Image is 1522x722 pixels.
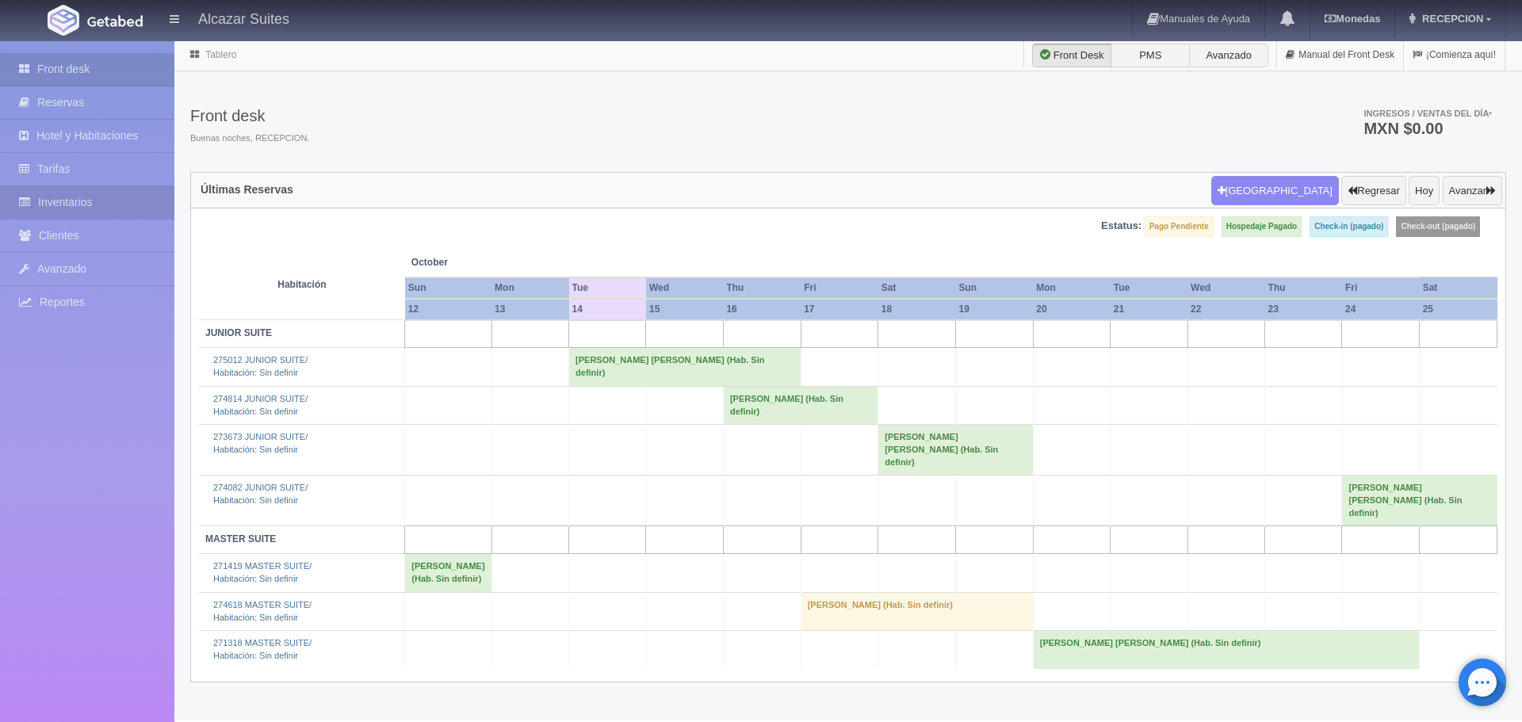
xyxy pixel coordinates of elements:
label: Check-out (pagado) [1396,216,1480,237]
label: PMS [1111,44,1190,67]
span: Buenas noches, RECEPCION. [190,132,309,145]
th: 18 [878,299,956,320]
label: Front Desk [1032,44,1111,67]
label: Check-in (pagado) [1310,216,1388,237]
button: Avanzar [1443,176,1502,206]
th: Tue [1111,277,1187,299]
button: [GEOGRAPHIC_DATA] [1211,176,1339,206]
th: 24 [1342,299,1420,320]
a: 271419 MASTER SUITE/Habitación: Sin definir [213,561,312,583]
h4: Alcazar Suites [198,8,289,28]
td: [PERSON_NAME] [PERSON_NAME] (Hab. Sin definir) [1033,631,1419,669]
th: 14 [569,299,646,320]
th: Thu [723,277,801,299]
h3: MXN $0.00 [1363,120,1492,136]
span: Ingresos / Ventas del día [1363,109,1492,118]
label: Estatus: [1101,219,1141,234]
span: October [411,256,563,269]
img: Getabed [87,15,143,27]
td: [PERSON_NAME] (Hab. Sin definir) [405,554,491,592]
b: JUNIOR SUITE [205,327,272,338]
th: Mon [491,277,568,299]
th: Wed [1187,277,1264,299]
th: Mon [1033,277,1110,299]
a: 274618 MASTER SUITE/Habitación: Sin definir [213,600,312,622]
h4: Últimas Reservas [201,184,293,196]
a: Tablero [205,49,236,60]
th: 13 [491,299,568,320]
a: 271318 MASTER SUITE/Habitación: Sin definir [213,638,312,660]
th: Fri [801,277,878,299]
th: Fri [1342,277,1420,299]
img: Getabed [48,5,79,36]
b: Monedas [1325,13,1380,25]
h3: Front desk [190,107,309,124]
th: 19 [956,299,1034,320]
label: Avanzado [1189,44,1268,67]
td: [PERSON_NAME] (Hab. Sin definir) [801,592,1033,630]
td: [PERSON_NAME] [PERSON_NAME] (Hab. Sin definir) [878,425,1033,476]
td: [PERSON_NAME] [PERSON_NAME] (Hab. Sin definir) [1342,476,1497,526]
th: Sun [405,277,491,299]
th: Sat [878,277,956,299]
th: 17 [801,299,878,320]
th: 16 [723,299,801,320]
button: Hoy [1409,176,1440,206]
label: Hospedaje Pagado [1222,216,1302,237]
th: 20 [1033,299,1110,320]
a: ¡Comienza aquí! [1404,40,1505,71]
a: 273673 JUNIOR SUITE/Habitación: Sin definir [213,432,308,454]
a: Manual del Front Desk [1277,40,1403,71]
th: Thu [1265,277,1342,299]
label: Pago Pendiente [1145,216,1214,237]
strong: Habitación [277,279,326,290]
b: MASTER SUITE [205,533,276,544]
th: Tue [569,277,646,299]
th: 23 [1265,299,1342,320]
th: Sat [1420,277,1497,299]
th: 12 [405,299,491,320]
th: Sun [956,277,1034,299]
th: 21 [1111,299,1187,320]
th: 22 [1187,299,1264,320]
span: RECEPCION [1418,13,1483,25]
td: [PERSON_NAME] (Hab. Sin definir) [723,386,878,424]
a: 274082 JUNIOR SUITE/Habitación: Sin definir [213,483,308,505]
button: Regresar [1341,176,1405,206]
th: Wed [646,277,723,299]
a: 275012 JUNIOR SUITE/Habitación: Sin definir [213,355,308,377]
td: [PERSON_NAME] [PERSON_NAME] (Hab. Sin definir) [569,348,801,386]
th: 15 [646,299,723,320]
th: 25 [1420,299,1497,320]
a: 274814 JUNIOR SUITE/Habitación: Sin definir [213,394,308,416]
